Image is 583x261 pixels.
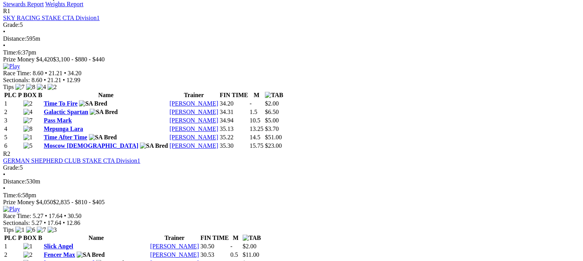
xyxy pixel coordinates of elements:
[3,35,26,42] span: Distance:
[230,251,238,258] text: 0.5
[53,56,105,63] span: $3,100 - $880 - $440
[219,125,248,133] td: 35.13
[15,226,25,233] img: 1
[3,164,20,171] span: Grade:
[37,84,46,91] img: 4
[3,56,580,63] div: Prize Money $4,420
[230,243,232,249] text: -
[23,100,33,107] img: 2
[3,150,10,157] span: R2
[3,1,44,7] a: Stewards Report
[250,100,251,107] text: -
[3,226,14,233] span: Tips
[23,251,33,258] img: 2
[68,70,82,76] span: 34.20
[243,251,259,258] span: $11.00
[250,117,260,124] text: 10.5
[219,108,248,116] td: 34.31
[3,220,30,226] span: Sectionals:
[3,192,580,199] div: 6:58pm
[44,243,73,249] a: Slick Angel
[265,117,279,124] span: $5.00
[3,157,140,164] a: GERMAN SHEPHERD CLUB STAKE CTA Division1
[150,234,199,242] th: Trainer
[4,92,16,98] span: PLC
[45,1,84,7] a: Weights Report
[18,92,22,98] span: P
[44,142,138,149] a: Moscow [DEMOGRAPHIC_DATA]
[23,117,33,124] img: 7
[44,77,46,83] span: •
[3,178,26,185] span: Distance:
[250,126,263,132] text: 13.25
[3,77,30,83] span: Sectionals:
[169,91,218,99] th: Trainer
[43,91,168,99] th: Name
[44,100,77,107] a: Time To Fire
[265,134,282,140] span: $51.00
[4,235,16,241] span: PLC
[48,220,61,226] span: 17.64
[44,117,72,124] a: Pass Mark
[3,21,20,28] span: Grade:
[48,226,57,233] img: 3
[4,243,22,250] td: 1
[23,235,37,241] span: BOX
[23,243,33,250] img: 1
[45,213,47,219] span: •
[265,126,279,132] span: $3.70
[15,84,25,91] img: 7
[3,49,18,56] span: Time:
[3,8,10,14] span: R1
[43,234,149,242] th: Name
[265,92,283,99] img: TAB
[3,171,5,178] span: •
[44,220,46,226] span: •
[219,134,248,141] td: 35.22
[64,213,66,219] span: •
[26,226,35,233] img: 6
[49,213,62,219] span: 17.64
[18,235,22,241] span: P
[219,142,248,150] td: 35.30
[31,220,42,226] span: 5.27
[250,109,257,115] text: 1.5
[3,84,14,90] span: Tips
[79,100,107,107] img: SA Bred
[219,91,248,99] th: FIN TIME
[31,77,42,83] span: 8.60
[23,134,33,141] img: 1
[169,117,218,124] a: [PERSON_NAME]
[44,251,75,258] a: Fencer Max
[48,84,57,91] img: 2
[33,70,43,76] span: 8.60
[3,185,5,192] span: •
[3,199,580,206] div: Prize Money $4,050
[23,126,33,132] img: 8
[219,117,248,124] td: 34.94
[3,213,31,219] span: Race Time:
[169,126,218,132] a: [PERSON_NAME]
[64,70,66,76] span: •
[77,251,105,258] img: SA Bred
[3,164,580,171] div: 5
[3,42,5,49] span: •
[230,234,241,242] th: M
[3,206,20,213] img: Play
[150,251,199,258] a: [PERSON_NAME]
[3,192,18,198] span: Time:
[169,109,218,115] a: [PERSON_NAME]
[33,213,43,219] span: 5.27
[4,134,22,141] td: 5
[265,100,279,107] span: $2.00
[4,142,22,150] td: 6
[44,134,87,140] a: Time After Time
[3,49,580,56] div: 6:37pm
[4,125,22,133] td: 4
[150,243,199,249] a: [PERSON_NAME]
[169,134,218,140] a: [PERSON_NAME]
[200,251,229,259] td: 30.53
[63,220,65,226] span: •
[38,235,42,241] span: B
[90,109,118,116] img: SA Bred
